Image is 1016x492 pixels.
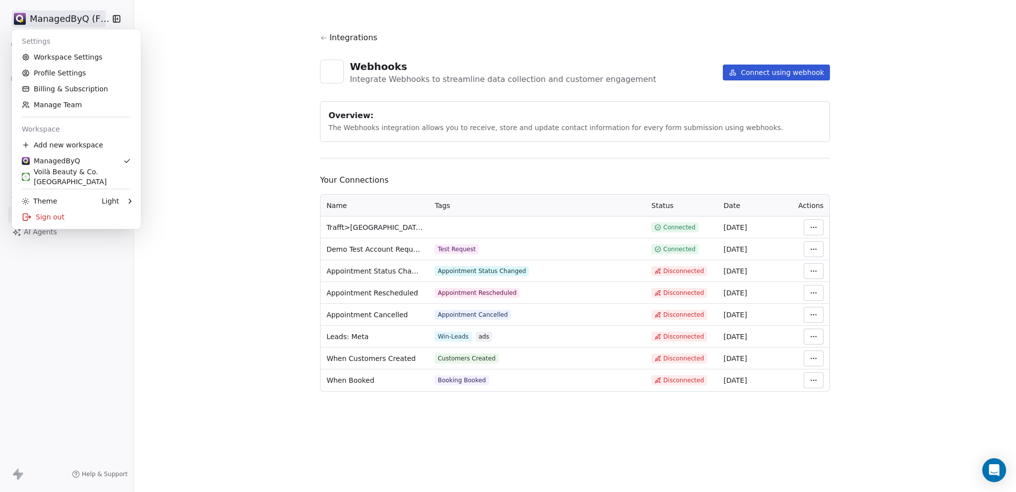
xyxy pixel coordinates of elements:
a: Profile Settings [16,65,137,81]
img: Voila_Beauty_And_Co_Logo.png [22,173,30,181]
div: Theme [22,196,57,206]
a: Manage Team [16,97,137,113]
div: ManagedByQ [22,156,80,166]
div: Settings [16,33,137,49]
div: Sign out [16,209,137,225]
img: Stripe.png [22,157,30,165]
div: Light [102,196,119,206]
a: Workspace Settings [16,49,137,65]
div: Workspace [16,121,137,137]
div: Add new workspace [16,137,137,153]
a: Billing & Subscription [16,81,137,97]
div: Voilà Beauty & Co. [GEOGRAPHIC_DATA] [22,167,131,187]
